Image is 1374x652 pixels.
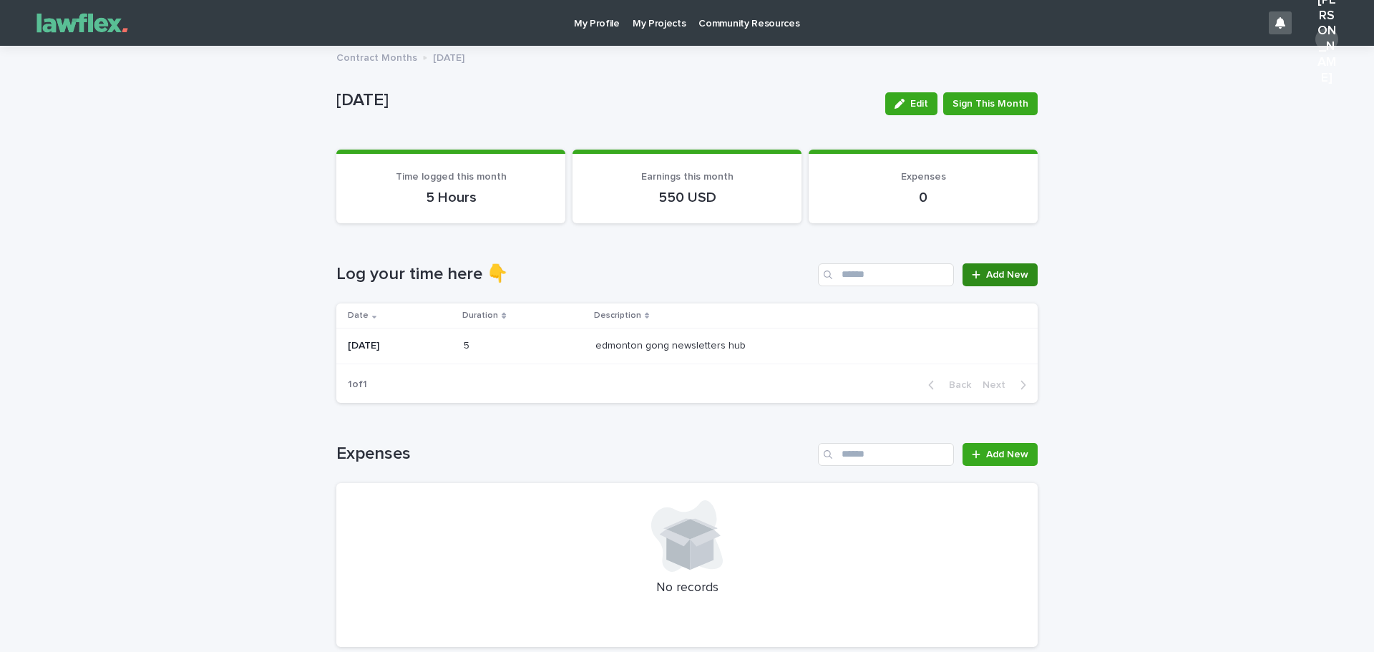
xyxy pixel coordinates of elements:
h1: Log your time here 👇 [336,264,812,285]
p: [DATE] [336,90,874,111]
button: Next [977,379,1038,391]
span: Add New [986,449,1028,459]
p: Date [348,308,369,323]
a: Add New [963,263,1038,286]
span: Back [940,380,971,390]
tr: [DATE]55 edmonton gong newsletters hubedmonton gong newsletters hub [336,328,1038,364]
span: Sign This Month [952,97,1028,111]
span: Edit [910,99,928,109]
p: Description [594,308,641,323]
input: Search [818,443,954,466]
input: Search [818,263,954,286]
h1: Expenses [336,444,812,464]
p: Duration [462,308,498,323]
span: Earnings this month [641,172,734,182]
button: Back [917,379,977,391]
p: 0 [826,189,1020,206]
p: edmonton gong newsletters hub [595,337,749,352]
p: 1 of 1 [336,367,379,402]
p: 5 Hours [354,189,548,206]
span: Time logged this month [396,172,507,182]
p: 550 USD [590,189,784,206]
div: [PERSON_NAME] [1315,28,1338,51]
p: Contract Months [336,49,417,64]
a: Add New [963,443,1038,466]
span: Add New [986,270,1028,280]
span: Expenses [901,172,946,182]
span: Next [983,380,1014,390]
p: 5 [464,337,472,352]
img: Gnvw4qrBSHOAfo8VMhG6 [29,9,136,37]
p: [DATE] [433,49,464,64]
button: Sign This Month [943,92,1038,115]
button: Edit [885,92,937,115]
p: No records [354,580,1020,596]
p: [DATE] [348,340,452,352]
